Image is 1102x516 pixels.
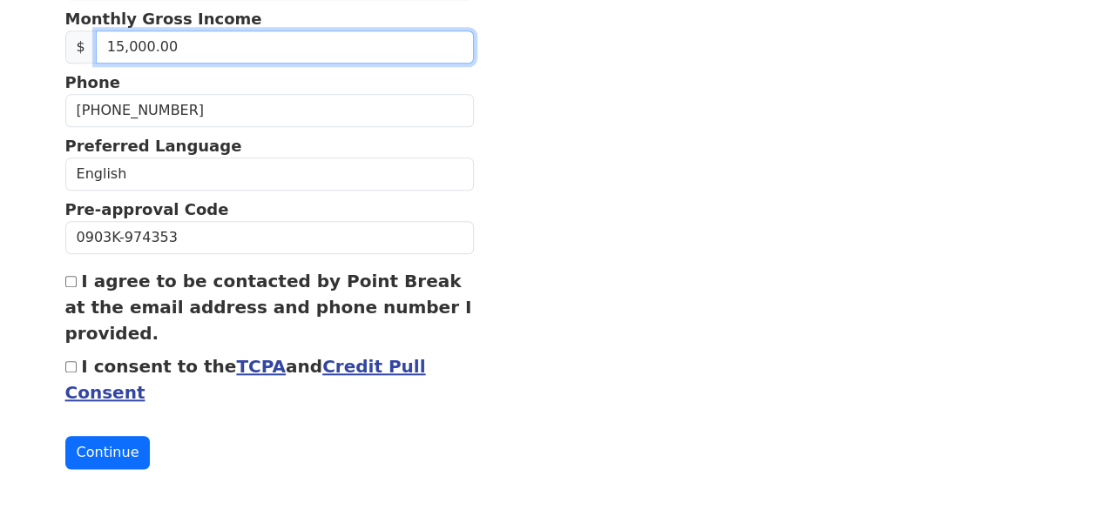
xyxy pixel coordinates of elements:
input: 0.00 [96,30,474,64]
a: TCPA [236,356,286,377]
input: Pre-approval Code [65,221,475,254]
label: I agree to be contacted by Point Break at the email address and phone number I provided. [65,271,472,344]
button: Continue [65,436,151,469]
label: I consent to the and [65,356,426,403]
p: Monthly Gross Income [65,7,475,30]
strong: Preferred Language [65,137,242,155]
strong: Phone [65,73,120,91]
input: Phone [65,94,475,127]
span: $ [65,30,97,64]
strong: Pre-approval Code [65,200,229,218]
